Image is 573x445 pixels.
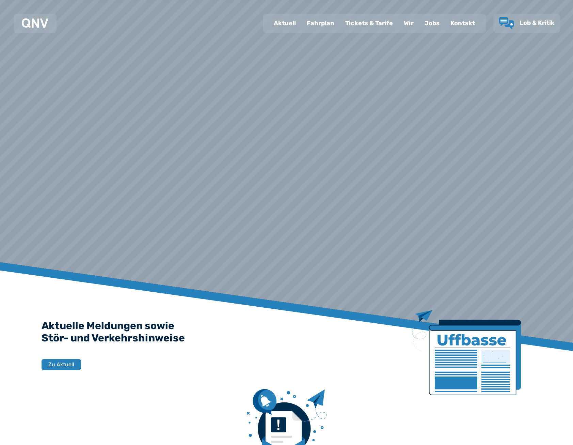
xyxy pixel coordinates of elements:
[22,18,48,28] img: QNV Logo
[445,14,480,32] a: Kontakt
[22,16,48,30] a: QNV Logo
[268,14,301,32] a: Aktuell
[42,320,532,344] h2: Aktuelle Meldungen sowie Stör- und Verkehrshinweise
[301,14,340,32] a: Fahrplan
[42,359,81,370] button: Zu Aktuell
[520,19,555,27] span: Lob & Kritik
[398,14,419,32] a: Wir
[499,17,555,29] a: Lob & Kritik
[412,310,521,395] img: Zeitung mit Titel Uffbase
[340,14,398,32] a: Tickets & Tarife
[419,14,445,32] a: Jobs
